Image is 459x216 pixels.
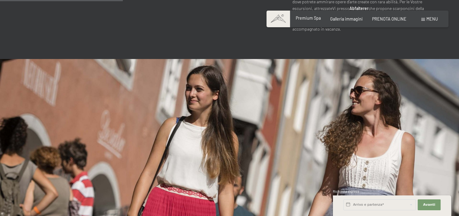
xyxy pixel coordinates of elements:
[296,15,321,21] a: Premium Spa
[426,16,438,21] span: Menu
[372,16,406,21] a: PRENOTA ONLINE
[349,6,368,11] strong: Abfalterer
[418,199,441,210] button: Avanti
[423,202,435,207] span: Avanti
[330,16,363,21] a: Galleria immagini
[333,189,359,193] span: Richiesta express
